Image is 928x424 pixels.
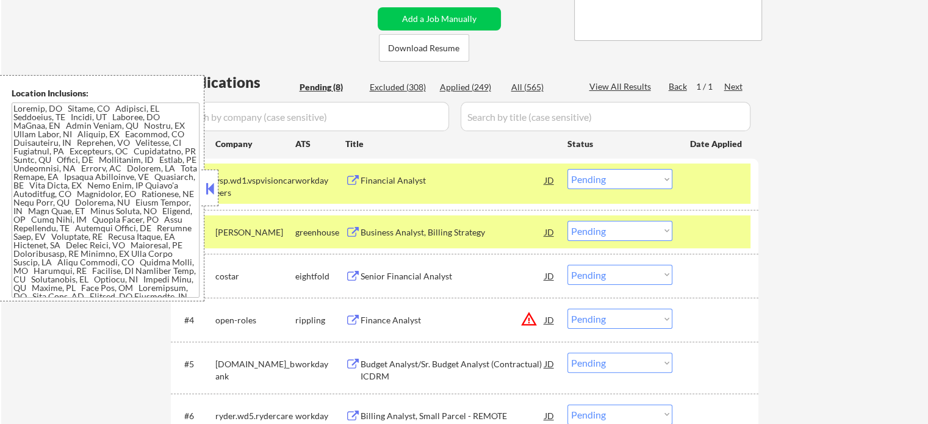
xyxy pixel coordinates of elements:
div: rippling [295,314,345,326]
div: open-roles [215,314,295,326]
div: costar [215,270,295,282]
button: Add a Job Manually [378,7,501,31]
div: [DOMAIN_NAME]_bank [215,358,295,382]
div: JD [544,169,556,191]
div: Pending (8) [300,81,361,93]
button: Download Resume [379,34,469,62]
div: View All Results [589,81,655,93]
div: Applications [174,75,295,90]
input: Search by title (case sensitive) [461,102,750,131]
div: Finance Analyst [361,314,545,326]
div: #6 [184,410,206,422]
div: greenhouse [295,226,345,239]
div: Applied (249) [440,81,501,93]
div: workday [295,410,345,422]
div: JD [544,309,556,331]
input: Search by company (case sensitive) [174,102,449,131]
div: All (565) [511,81,572,93]
div: Budget Analyst/Sr. Budget Analyst (Contractual) ICDRM [361,358,545,382]
div: vsp.wd1.vspvisioncareers [215,174,295,198]
div: Company [215,138,295,150]
div: 1 / 1 [696,81,724,93]
div: Status [567,132,672,154]
div: [PERSON_NAME] [215,226,295,239]
div: Billing Analyst, Small Parcel - REMOTE [361,410,545,422]
div: Excluded (308) [370,81,431,93]
div: workday [295,174,345,187]
div: JD [544,265,556,287]
div: JD [544,221,556,243]
div: ATS [295,138,345,150]
div: JD [544,353,556,375]
div: #4 [184,314,206,326]
div: Title [345,138,556,150]
button: warning_amber [520,311,538,328]
div: workday [295,358,345,370]
div: Business Analyst, Billing Strategy [361,226,545,239]
div: Back [669,81,688,93]
div: Financial Analyst [361,174,545,187]
div: eightfold [295,270,345,282]
div: Next [724,81,744,93]
div: #5 [184,358,206,370]
div: Date Applied [690,138,744,150]
div: Location Inclusions: [12,87,200,99]
div: Senior Financial Analyst [361,270,545,282]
